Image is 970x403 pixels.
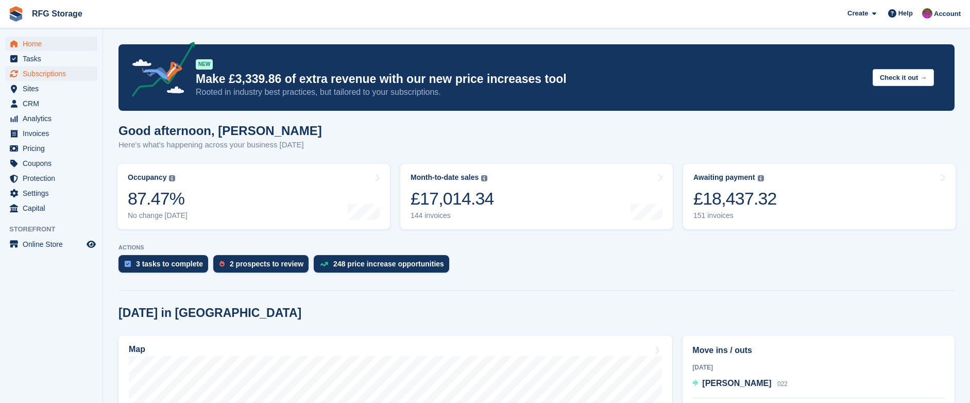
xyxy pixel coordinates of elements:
span: Sites [23,81,84,96]
span: Protection [23,171,84,186]
h2: [DATE] in [GEOGRAPHIC_DATA] [118,306,301,320]
img: stora-icon-8386f47178a22dfd0bd8f6a31ec36ba5ce8667c1dd55bd0f319d3a0aa187defe.svg [8,6,24,22]
p: Make £3,339.86 of extra revenue with our new price increases tool [196,72,864,87]
button: Check it out → [873,69,934,86]
a: Month-to-date sales £17,014.34 144 invoices [400,164,673,229]
div: 2 prospects to review [230,260,303,268]
img: prospect-51fa495bee0391a8d652442698ab0144808aea92771e9ea1ae160a38d050c398.svg [219,261,225,267]
a: menu [5,171,97,186]
span: Coupons [23,156,84,171]
a: 248 price increase opportunities [314,255,454,278]
span: Settings [23,186,84,200]
a: menu [5,201,97,215]
h1: Good afternoon, [PERSON_NAME] [118,124,322,138]
div: 144 invoices [411,211,494,220]
h2: Map [129,345,145,354]
span: CRM [23,96,84,111]
a: menu [5,237,97,251]
a: menu [5,111,97,126]
span: Account [934,9,961,19]
span: Pricing [23,141,84,156]
span: Tasks [23,52,84,66]
a: menu [5,66,97,81]
a: 3 tasks to complete [118,255,213,278]
span: Subscriptions [23,66,84,81]
div: [DATE] [692,363,945,372]
div: £18,437.32 [693,188,777,209]
span: Online Store [23,237,84,251]
div: 248 price increase opportunities [333,260,444,268]
a: menu [5,141,97,156]
img: price-adjustments-announcement-icon-8257ccfd72463d97f412b2fc003d46551f7dbcb40ab6d574587a9cd5c0d94... [123,42,195,100]
img: icon-info-grey-7440780725fd019a000dd9b08b2336e03edf1995a4989e88bcd33f0948082b44.svg [481,175,487,181]
p: ACTIONS [118,244,955,251]
span: Storefront [9,224,103,234]
div: 3 tasks to complete [136,260,203,268]
a: Occupancy 87.47% No change [DATE] [117,164,390,229]
div: NEW [196,59,213,70]
a: Awaiting payment £18,437.32 151 invoices [683,164,956,229]
img: price_increase_opportunities-93ffe204e8149a01c8c9dc8f82e8f89637d9d84a8eef4429ea346261dce0b2c0.svg [320,262,328,266]
a: menu [5,37,97,51]
a: menu [5,186,97,200]
div: £17,014.34 [411,188,494,209]
img: Laura Lawson [922,8,932,19]
a: 2 prospects to review [213,255,314,278]
p: Rooted in industry best practices, but tailored to your subscriptions. [196,87,864,98]
img: icon-info-grey-7440780725fd019a000dd9b08b2336e03edf1995a4989e88bcd33f0948082b44.svg [758,175,764,181]
a: RFG Storage [28,5,87,22]
a: menu [5,81,97,96]
span: Create [847,8,868,19]
span: 022 [777,380,788,388]
img: icon-info-grey-7440780725fd019a000dd9b08b2336e03edf1995a4989e88bcd33f0948082b44.svg [169,175,175,181]
span: Analytics [23,111,84,126]
a: Preview store [85,238,97,250]
span: Home [23,37,84,51]
div: Occupancy [128,173,166,182]
a: menu [5,52,97,66]
div: 87.47% [128,188,188,209]
a: [PERSON_NAME] 022 [692,377,788,391]
div: Month-to-date sales [411,173,479,182]
span: Invoices [23,126,84,141]
a: menu [5,126,97,141]
div: No change [DATE] [128,211,188,220]
div: 151 invoices [693,211,777,220]
img: task-75834270c22a3079a89374b754ae025e5fb1db73e45f91037f5363f120a921f8.svg [125,261,131,267]
a: menu [5,96,97,111]
h2: Move ins / outs [692,344,945,357]
a: menu [5,156,97,171]
span: [PERSON_NAME] [702,379,771,388]
div: Awaiting payment [693,173,755,182]
span: Capital [23,201,84,215]
span: Help [898,8,913,19]
p: Here's what's happening across your business [DATE] [118,139,322,151]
